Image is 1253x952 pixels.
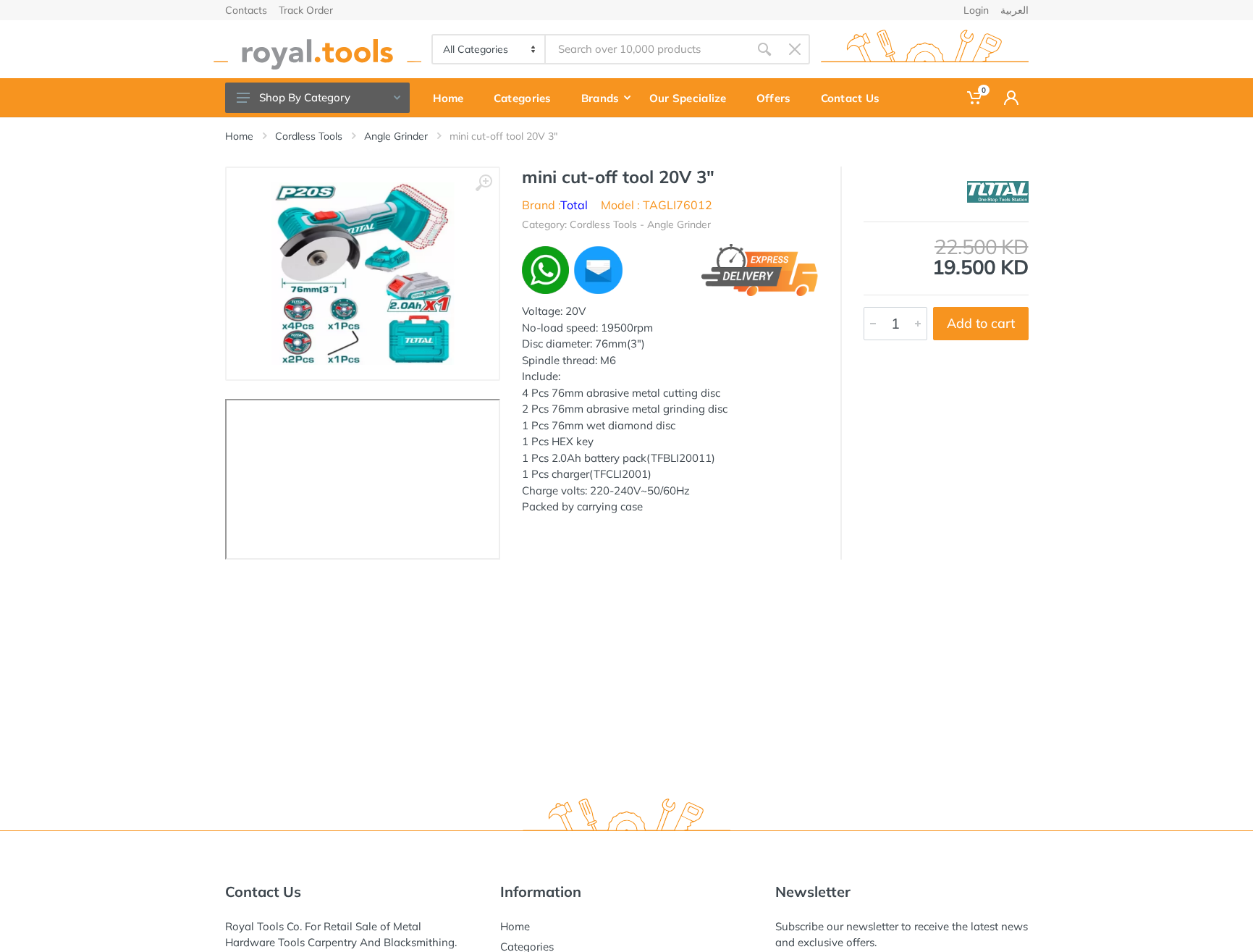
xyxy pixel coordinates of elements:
a: Total [560,198,588,212]
img: Total [967,174,1029,210]
div: Contact Us [811,83,900,113]
a: العربية [1000,5,1029,15]
a: Home [225,129,253,143]
a: Login [963,5,989,15]
div: Subscribe our newsletter to receive the latest news and exclusive offers. [775,919,1029,951]
img: wa.webp [522,246,570,294]
li: mini cut-off tool 20V 3" [450,129,579,143]
span: 0 [978,85,990,96]
a: Our Specialize [639,78,746,117]
div: Home [423,83,484,113]
h5: Information [500,883,754,901]
h5: Contact Us [225,883,478,901]
img: Royal Tools - mini cut-off tool 20V 3 [271,182,454,365]
a: Contact Us [811,78,900,117]
h5: Newsletter [775,883,1029,901]
img: royal.tools Logo [821,30,1029,69]
a: Cordless Tools [275,129,342,143]
a: Home [500,919,530,933]
div: Offers [746,83,811,113]
button: Shop By Category [225,83,410,113]
select: Category [433,35,547,63]
a: Home [423,78,484,117]
h1: mini cut-off tool 20V 3" [522,167,819,188]
a: 0 [957,78,994,117]
input: Site search [546,34,748,64]
div: 22.500 KD [864,237,1029,257]
img: royal.tools Logo [523,799,730,838]
li: Model : TAGLI76012 [601,196,712,214]
nav: breadcrumb [225,129,1029,143]
a: Offers [746,78,811,117]
a: Categories [484,78,571,117]
div: Categories [484,83,571,113]
div: Royal Tools Co. For Retail Sale of Metal Hardware Tools Carpentry And Blacksmithing. [225,919,478,951]
a: Contacts [225,5,267,15]
img: express.png [701,244,819,296]
li: Brand : [522,196,588,214]
a: Track Order [279,5,333,15]
button: Add to cart [933,307,1029,340]
div: Brands [571,83,639,113]
div: Our Specialize [639,83,746,113]
div: Voltage: 20V No-load speed: 19500rpm Disc diameter: 76mm(3") Spindle thread: M6 Include: 4 Pcs 76... [522,303,819,515]
li: Category: Cordless Tools - Angle Grinder [522,217,711,232]
div: 19.500 KD [864,237,1029,277]
img: royal.tools Logo [214,30,421,69]
a: Angle Grinder [364,129,428,143]
img: ma.webp [572,244,624,296]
